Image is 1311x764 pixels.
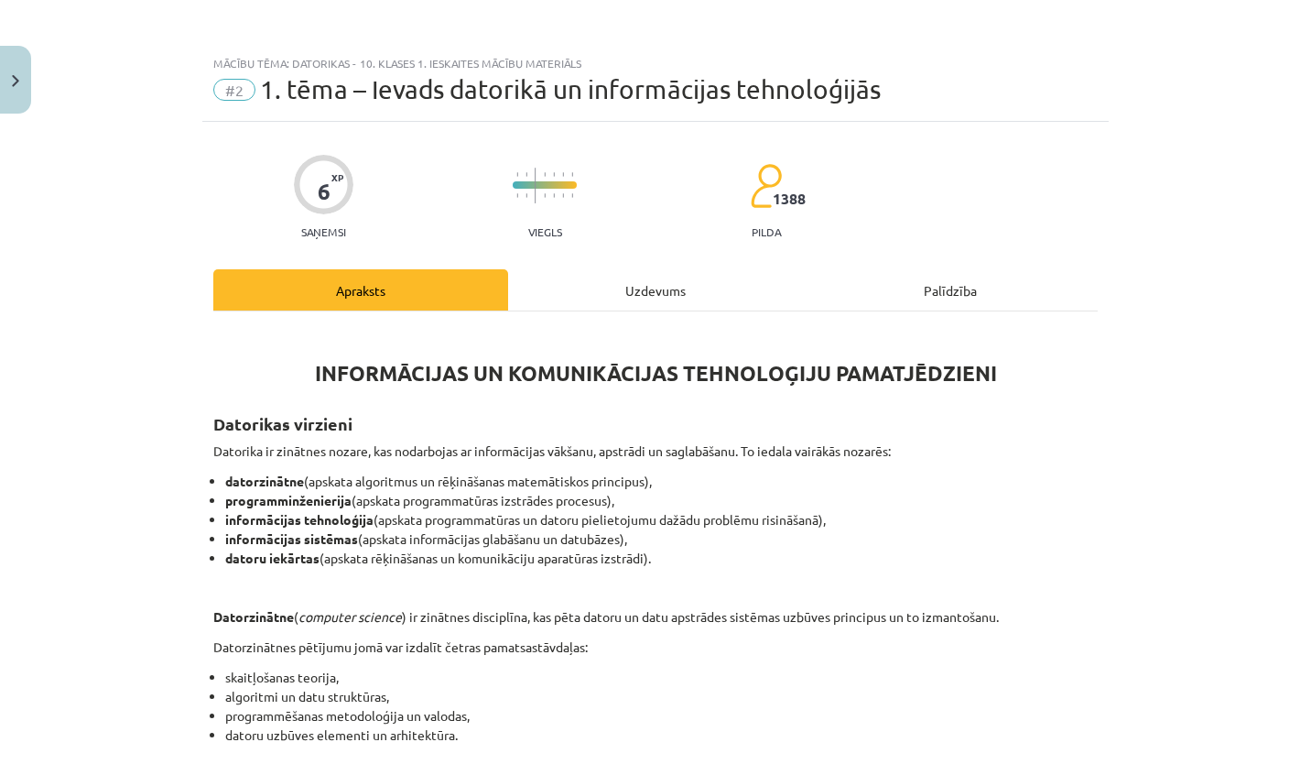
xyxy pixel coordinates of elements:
img: icon-short-line-57e1e144782c952c97e751825c79c345078a6d821885a25fce030b3d8c18986b.svg [553,172,555,177]
em: computer science [298,608,402,625]
li: programmēšanas metodoloģija un valodas, [225,706,1098,726]
strong: Datorzinātne [213,608,294,625]
img: icon-short-line-57e1e144782c952c97e751825c79c345078a6d821885a25fce030b3d8c18986b.svg [525,172,527,177]
li: (apskata programmatūras un datoru pielietojumu dažādu problēmu risināšanā), [225,510,1098,529]
strong: programminženierija [225,492,352,508]
img: icon-short-line-57e1e144782c952c97e751825c79c345078a6d821885a25fce030b3d8c18986b.svg [525,193,527,198]
img: icon-short-line-57e1e144782c952c97e751825c79c345078a6d821885a25fce030b3d8c18986b.svg [562,193,564,198]
p: pilda [752,225,781,238]
img: icon-short-line-57e1e144782c952c97e751825c79c345078a6d821885a25fce030b3d8c18986b.svg [562,172,564,177]
li: skaitļošanas teorija, [225,668,1098,687]
span: 1388 [773,191,806,207]
span: XP [331,172,343,182]
img: icon-short-line-57e1e144782c952c97e751825c79c345078a6d821885a25fce030b3d8c18986b.svg [516,172,518,177]
li: datoru uzbūves elementi un arhitektūra. [225,726,1098,745]
div: Apraksts [213,269,508,311]
span: 1. tēma – Ievads datorikā un informācijas tehnoloģijās [260,74,881,104]
strong: informācijas sistēmas [225,530,358,547]
p: Viegls [528,225,562,238]
li: (apskata programmatūras izstrādes procesus), [225,491,1098,510]
li: (apskata informācijas glabāšanu un datubāzes), [225,529,1098,549]
div: Uzdevums [508,269,803,311]
strong: INFORMĀCIJAS UN KOMUNIKĀCIJAS TEHNOLOĢIJU PAMATJĒDZIENI [315,360,997,387]
li: (apskata algoritmus un rēķināšanas matemātiskos principus), [225,472,1098,491]
strong: datoru iekārtas [225,550,320,566]
img: icon-short-line-57e1e144782c952c97e751825c79c345078a6d821885a25fce030b3d8c18986b.svg [571,193,573,198]
img: icon-short-line-57e1e144782c952c97e751825c79c345078a6d821885a25fce030b3d8c18986b.svg [544,193,546,198]
p: ( ) ir zinātnes disciplīna, kas pēta datoru un datu apstrādes sistēmas uzbūves principus un to iz... [213,607,1098,627]
img: icon-short-line-57e1e144782c952c97e751825c79c345078a6d821885a25fce030b3d8c18986b.svg [516,193,518,198]
div: Mācību tēma: Datorikas - 10. klases 1. ieskaites mācību materiāls [213,57,1098,70]
img: icon-short-line-57e1e144782c952c97e751825c79c345078a6d821885a25fce030b3d8c18986b.svg [571,172,573,177]
img: icon-close-lesson-0947bae3869378f0d4975bcd49f059093ad1ed9edebbc8119c70593378902aed.svg [12,75,19,87]
img: icon-short-line-57e1e144782c952c97e751825c79c345078a6d821885a25fce030b3d8c18986b.svg [544,172,546,177]
li: algoritmi un datu struktūras, [225,687,1098,706]
p: Saņemsi [294,225,353,238]
p: Datorika ir zinātnes nozare, kas nodarbojas ar informācijas vākšanu, apstrādi un saglabāšanu. To ... [213,442,1098,461]
strong: informācijas tehnoloģija [225,511,374,528]
p: Datorzinātnes pētījumu jomā var izdalīt četras pamatsastāvdaļas: [213,638,1098,657]
img: icon-long-line-d9ea69661e0d244f92f715978eff75569469978d946b2353a9bb055b3ed8787d.svg [535,168,536,203]
div: 6 [318,179,330,204]
li: (apskata rēķināšanas un komunikāciju aparatūras izstrādi). [225,549,1098,568]
img: icon-short-line-57e1e144782c952c97e751825c79c345078a6d821885a25fce030b3d8c18986b.svg [553,193,555,198]
strong: Datorikas virzieni [213,413,352,434]
strong: datorzinātne [225,473,304,489]
div: Palīdzība [803,269,1098,311]
img: students-c634bb4e5e11cddfef0936a35e636f08e4e9abd3cc4e673bd6f9a4125e45ecb1.svg [750,163,782,209]
span: #2 [213,79,255,101]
